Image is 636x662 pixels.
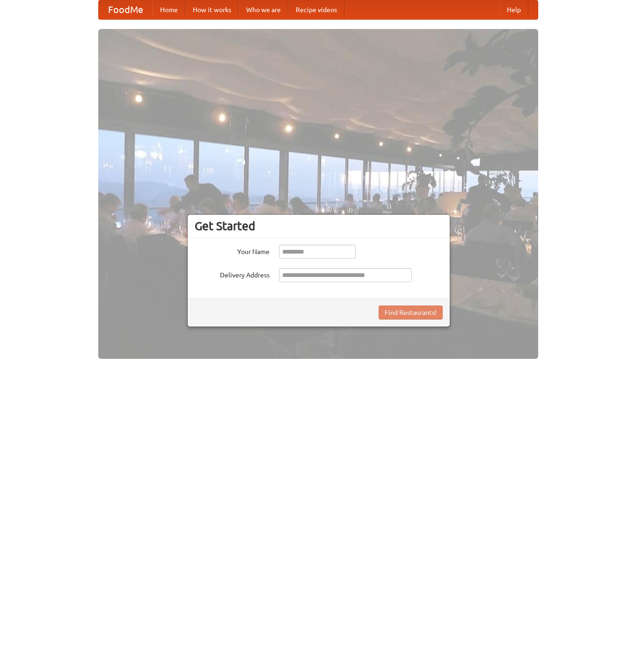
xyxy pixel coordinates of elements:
[239,0,288,19] a: Who we are
[195,245,270,256] label: Your Name
[153,0,185,19] a: Home
[499,0,528,19] a: Help
[288,0,344,19] a: Recipe videos
[379,306,443,320] button: Find Restaurants!
[99,0,153,19] a: FoodMe
[185,0,239,19] a: How it works
[195,268,270,280] label: Delivery Address
[195,219,443,233] h3: Get Started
